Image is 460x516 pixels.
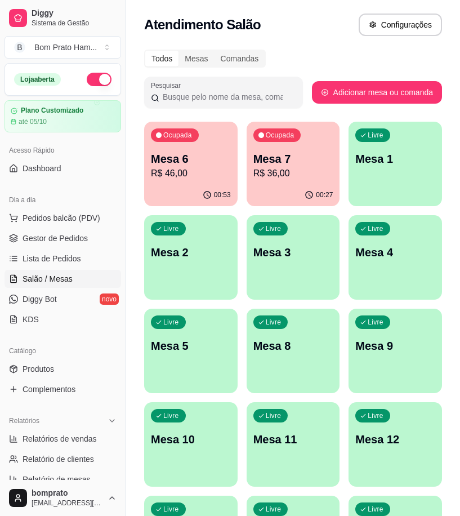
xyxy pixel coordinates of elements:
p: Mesa 3 [253,244,333,260]
div: Comandas [215,51,265,66]
p: Mesa 5 [151,338,231,354]
button: Adicionar mesa ou comanda [312,81,442,104]
p: Mesa 12 [355,432,435,447]
div: Loja aberta [14,73,61,86]
p: 00:53 [214,190,231,199]
p: Livre [266,224,282,233]
a: Gestor de Pedidos [5,229,121,247]
a: KDS [5,310,121,328]
p: Mesa 1 [355,151,435,167]
p: Livre [163,411,179,420]
span: Gestor de Pedidos [23,233,88,244]
span: Relatórios [9,416,39,425]
p: Mesa 6 [151,151,231,167]
article: Plano Customizado [21,106,83,115]
button: Pedidos balcão (PDV) [5,209,121,227]
input: Pesquisar [159,91,296,103]
a: Relatório de clientes [5,450,121,468]
p: Ocupada [163,131,192,140]
span: Salão / Mesas [23,273,73,284]
p: Livre [368,131,383,140]
button: LivreMesa 9 [349,309,442,393]
button: LivreMesa 3 [247,215,340,300]
a: Salão / Mesas [5,270,121,288]
a: Complementos [5,380,121,398]
h2: Atendimento Salão [144,16,261,34]
span: B [14,42,25,53]
div: Acesso Rápido [5,141,121,159]
p: Livre [163,318,179,327]
button: LivreMesa 11 [247,402,340,487]
span: Relatórios de vendas [23,433,97,444]
span: Diggy [32,8,117,19]
button: LivreMesa 12 [349,402,442,487]
a: Lista de Pedidos [5,250,121,268]
p: Livre [368,505,383,514]
span: Sistema de Gestão [32,19,117,28]
a: Relatório de mesas [5,470,121,488]
button: LivreMesa 8 [247,309,340,393]
p: Livre [163,505,179,514]
p: Mesa 10 [151,432,231,447]
article: até 05/10 [19,117,47,126]
p: Mesa 8 [253,338,333,354]
span: KDS [23,314,39,325]
span: bomprato [32,488,103,499]
p: R$ 46,00 [151,167,231,180]
p: Livre [368,224,383,233]
span: Relatório de mesas [23,474,91,485]
label: Pesquisar [151,81,185,90]
span: Complementos [23,384,75,395]
div: Bom Prato Ham ... [34,42,97,53]
button: Configurações [359,14,442,36]
a: Plano Customizadoaté 05/10 [5,100,121,132]
p: Livre [266,411,282,420]
span: Pedidos balcão (PDV) [23,212,100,224]
p: Ocupada [266,131,294,140]
a: Relatórios de vendas [5,430,121,448]
button: Alterar Status [87,73,111,86]
p: Livre [266,318,282,327]
button: LivreMesa 5 [144,309,238,393]
p: Mesa 11 [253,432,333,447]
div: Todos [145,51,178,66]
a: Produtos [5,360,121,378]
p: Livre [368,411,383,420]
p: Livre [163,224,179,233]
button: LivreMesa 4 [349,215,442,300]
a: DiggySistema de Gestão [5,5,121,32]
p: Mesa 2 [151,244,231,260]
span: Dashboard [23,163,61,174]
span: Lista de Pedidos [23,253,81,264]
div: Dia a dia [5,191,121,209]
button: LivreMesa 2 [144,215,238,300]
p: Mesa 9 [355,338,435,354]
button: OcupadaMesa 6R$ 46,0000:53 [144,122,238,206]
button: Select a team [5,36,121,59]
p: Mesa 7 [253,151,333,167]
span: Relatório de clientes [23,453,94,465]
p: R$ 36,00 [253,167,333,180]
span: Diggy Bot [23,293,57,305]
p: Livre [368,318,383,327]
div: Catálogo [5,342,121,360]
p: Livre [266,505,282,514]
button: LivreMesa 10 [144,402,238,487]
span: [EMAIL_ADDRESS][DOMAIN_NAME] [32,499,103,508]
p: 00:27 [316,190,333,199]
button: OcupadaMesa 7R$ 36,0000:27 [247,122,340,206]
span: Produtos [23,363,54,375]
button: bomprato[EMAIL_ADDRESS][DOMAIN_NAME] [5,484,121,511]
p: Mesa 4 [355,244,435,260]
a: Diggy Botnovo [5,290,121,308]
a: Dashboard [5,159,121,177]
button: LivreMesa 1 [349,122,442,206]
div: Mesas [178,51,214,66]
